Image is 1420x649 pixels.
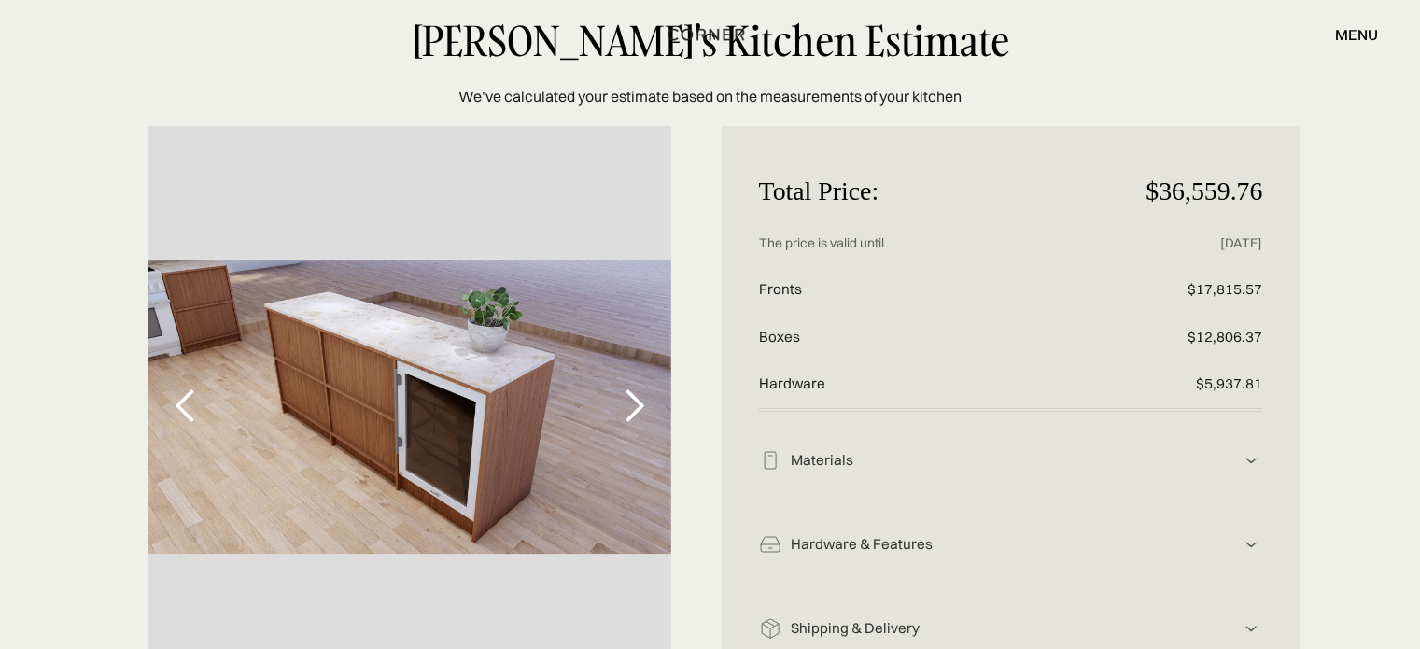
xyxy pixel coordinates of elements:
[759,163,1095,220] p: Total Price:
[1335,27,1378,42] div: menu
[458,85,962,107] p: We’ve calculated your estimate based on the measurements of your kitchen
[759,266,1095,314] p: Fronts
[1094,314,1262,361] p: $12,806.37
[759,314,1095,361] p: Boxes
[1316,19,1378,50] div: menu
[781,451,1241,471] div: Materials
[1094,266,1262,314] p: $17,815.57
[1094,163,1262,220] p: $36,559.76
[781,619,1241,639] div: Shipping & Delivery
[1094,360,1262,408] p: $5,937.81
[661,22,758,47] a: home
[1094,220,1262,266] p: [DATE]
[759,360,1095,408] p: Hardware
[781,535,1241,555] div: Hardware & Features
[759,220,1095,266] p: The price is valid until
